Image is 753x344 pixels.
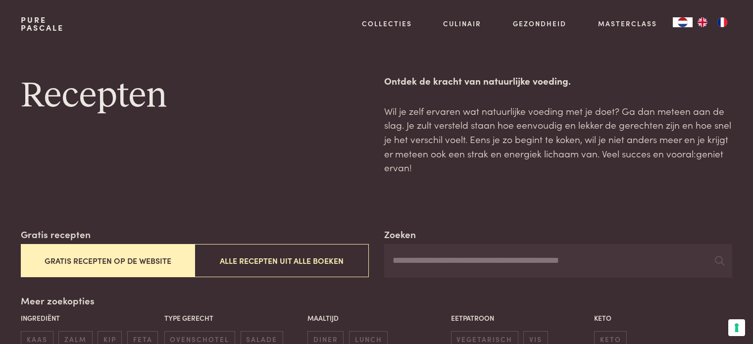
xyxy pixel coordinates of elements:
aside: Language selected: Nederlands [673,17,732,27]
ul: Language list [693,17,732,27]
a: Collecties [362,18,412,29]
p: Keto [594,313,732,323]
label: Gratis recepten [21,227,91,242]
a: EN [693,17,712,27]
a: Culinair [443,18,481,29]
p: Maaltijd [307,313,446,323]
button: Uw voorkeuren voor toestemming voor trackingtechnologieën [728,319,745,336]
p: Type gerecht [164,313,302,323]
strong: Ontdek de kracht van natuurlijke voeding. [384,74,571,87]
div: Language [673,17,693,27]
p: Ingrediënt [21,313,159,323]
a: PurePascale [21,16,64,32]
a: Masterclass [598,18,657,29]
a: Gezondheid [513,18,566,29]
p: Eetpatroon [451,313,589,323]
p: Wil je zelf ervaren wat natuurlijke voeding met je doet? Ga dan meteen aan de slag. Je zult verst... [384,104,732,175]
h1: Recepten [21,74,368,118]
button: Gratis recepten op de website [21,244,195,277]
label: Zoeken [384,227,416,242]
button: Alle recepten uit alle boeken [195,244,368,277]
a: FR [712,17,732,27]
a: NL [673,17,693,27]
